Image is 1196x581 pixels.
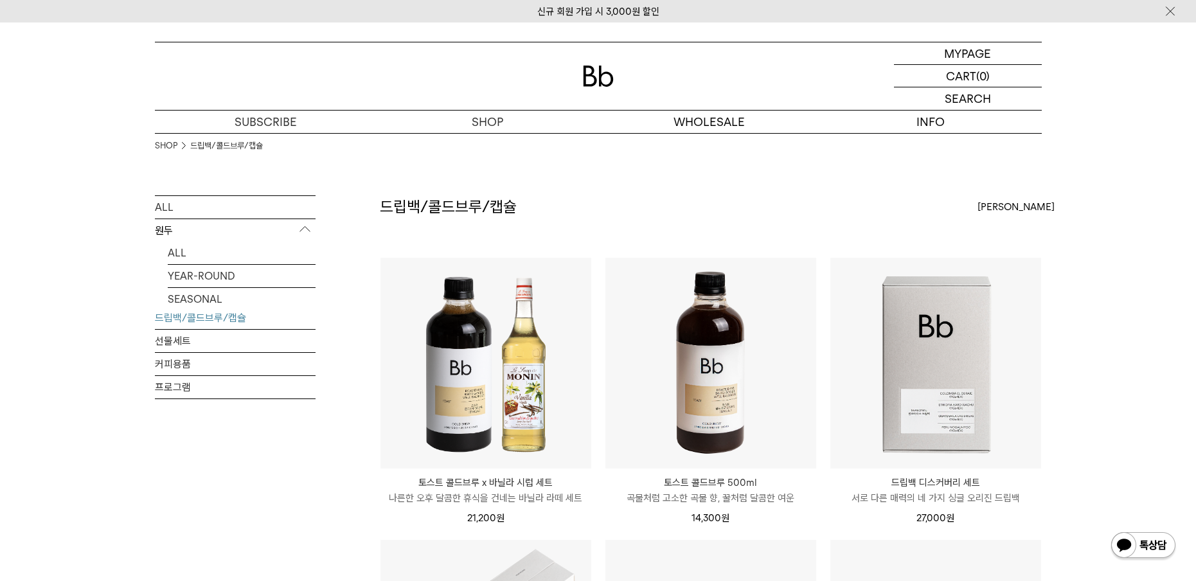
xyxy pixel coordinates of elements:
a: MYPAGE [894,42,1042,65]
a: 프로그램 [155,376,316,398]
p: SEARCH [945,87,991,110]
a: 신규 회원 가입 시 3,000원 할인 [537,6,659,17]
a: 선물세트 [155,330,316,352]
a: ALL [168,242,316,264]
p: 서로 다른 매력의 네 가지 싱글 오리진 드립백 [830,490,1041,506]
a: 토스트 콜드브루 x 바닐라 시럽 세트 나른한 오후 달콤한 휴식을 건네는 바닐라 라떼 세트 [380,475,591,506]
a: 드립백/콜드브루/캡슐 [155,307,316,329]
p: 곡물처럼 고소한 곡물 향, 꿀처럼 달콤한 여운 [605,490,816,506]
a: CART (0) [894,65,1042,87]
p: WHOLESALE [598,111,820,133]
a: SEASONAL [168,288,316,310]
p: (0) [976,65,990,87]
h2: 드립백/콜드브루/캡슐 [380,196,517,218]
a: YEAR-ROUND [168,265,316,287]
a: 토스트 콜드브루 500ml 곡물처럼 고소한 곡물 향, 꿀처럼 달콤한 여운 [605,475,816,506]
img: 로고 [583,66,614,87]
p: 원두 [155,219,316,242]
img: 드립백 디스커버리 세트 [830,258,1041,469]
p: 토스트 콜드브루 x 바닐라 시럽 세트 [380,475,591,490]
a: 커피용품 [155,353,316,375]
img: 토스트 콜드브루 x 바닐라 시럽 세트 [380,258,591,469]
img: 카카오톡 채널 1:1 채팅 버튼 [1110,531,1177,562]
p: 나른한 오후 달콤한 휴식을 건네는 바닐라 라떼 세트 [380,490,591,506]
span: 원 [496,512,504,524]
span: 14,300 [692,512,729,524]
p: 토스트 콜드브루 500ml [605,475,816,490]
img: 토스트 콜드브루 500ml [605,258,816,469]
p: INFO [820,111,1042,133]
span: [PERSON_NAME] [977,199,1055,215]
p: CART [946,65,976,87]
a: SHOP [377,111,598,133]
span: 27,000 [916,512,954,524]
p: MYPAGE [944,42,991,64]
a: ALL [155,196,316,219]
a: SHOP [155,139,177,152]
span: 21,200 [467,512,504,524]
p: 드립백 디스커버리 세트 [830,475,1041,490]
a: 드립백 디스커버리 세트 서로 다른 매력의 네 가지 싱글 오리진 드립백 [830,475,1041,506]
span: 원 [946,512,954,524]
span: 원 [721,512,729,524]
a: 드립백/콜드브루/캡슐 [190,139,263,152]
a: SUBSCRIBE [155,111,377,133]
